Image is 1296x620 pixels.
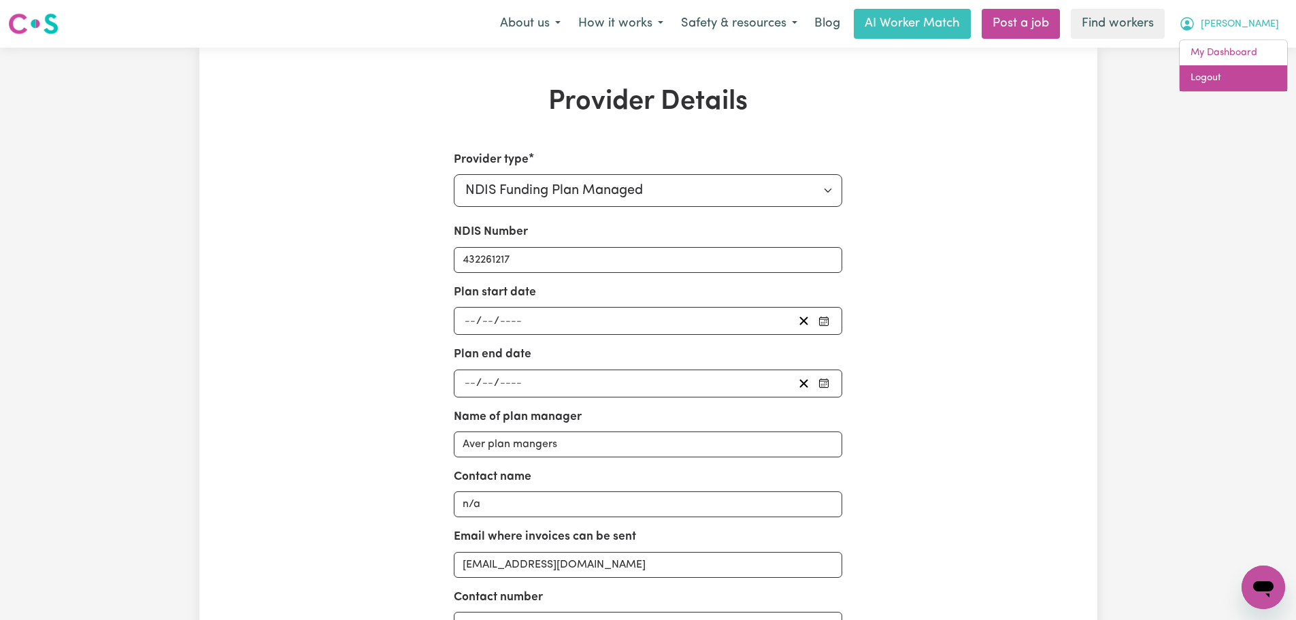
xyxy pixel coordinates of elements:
span: / [476,315,482,327]
label: Provider type [454,151,529,169]
button: Clear plan start date [793,312,814,330]
input: -- [482,312,494,330]
span: [PERSON_NAME] [1201,17,1279,32]
input: e.g. Natasha McElhone [454,491,842,517]
input: ---- [499,312,522,330]
button: Pick your plan start date [814,312,833,330]
span: / [494,377,499,389]
button: Clear plan end date [793,374,814,393]
label: Email where invoices can be sent [454,528,636,546]
h1: Provider Details [357,86,940,118]
a: Post a job [982,9,1060,39]
a: Blog [806,9,848,39]
label: Contact name [454,468,531,486]
a: Logout [1180,65,1287,91]
input: Enter your NDIS number [454,247,842,273]
input: ---- [499,374,522,393]
label: NDIS Number [454,223,528,241]
img: Careseekers logo [8,12,59,36]
button: Pick your plan end date [814,374,833,393]
input: -- [464,312,476,330]
a: Careseekers logo [8,8,59,39]
label: Plan start date [454,284,536,301]
a: Find workers [1071,9,1165,39]
button: Safety & resources [672,10,806,38]
label: Name of plan manager [454,408,582,426]
input: e.g. MyPlanManager Pty. Ltd. [454,431,842,457]
input: e.g. nat.mc@myplanmanager.com.au [454,552,842,578]
iframe: Button to launch messaging window [1242,566,1285,609]
span: / [476,377,482,389]
input: -- [482,374,494,393]
label: Plan end date [454,346,531,363]
a: My Dashboard [1180,40,1287,66]
label: Contact number [454,589,543,606]
button: How it works [569,10,672,38]
input: -- [464,374,476,393]
div: My Account [1179,39,1288,92]
span: / [494,315,499,327]
button: My Account [1170,10,1288,38]
a: AI Worker Match [854,9,971,39]
button: About us [491,10,569,38]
